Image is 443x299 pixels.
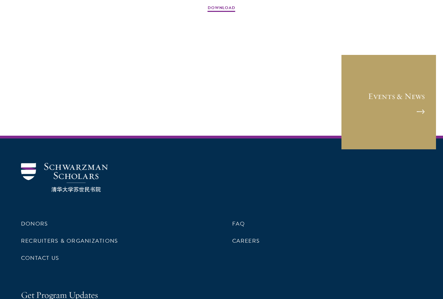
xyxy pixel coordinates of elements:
a: Events & News [341,55,436,149]
a: Download [208,5,235,13]
a: Contact Us [21,254,59,262]
a: Recruiters & Organizations [21,237,118,245]
a: FAQ [232,220,245,228]
a: Donors [21,220,48,228]
a: Careers [232,237,260,245]
img: Schwarzman Scholars [21,163,108,192]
